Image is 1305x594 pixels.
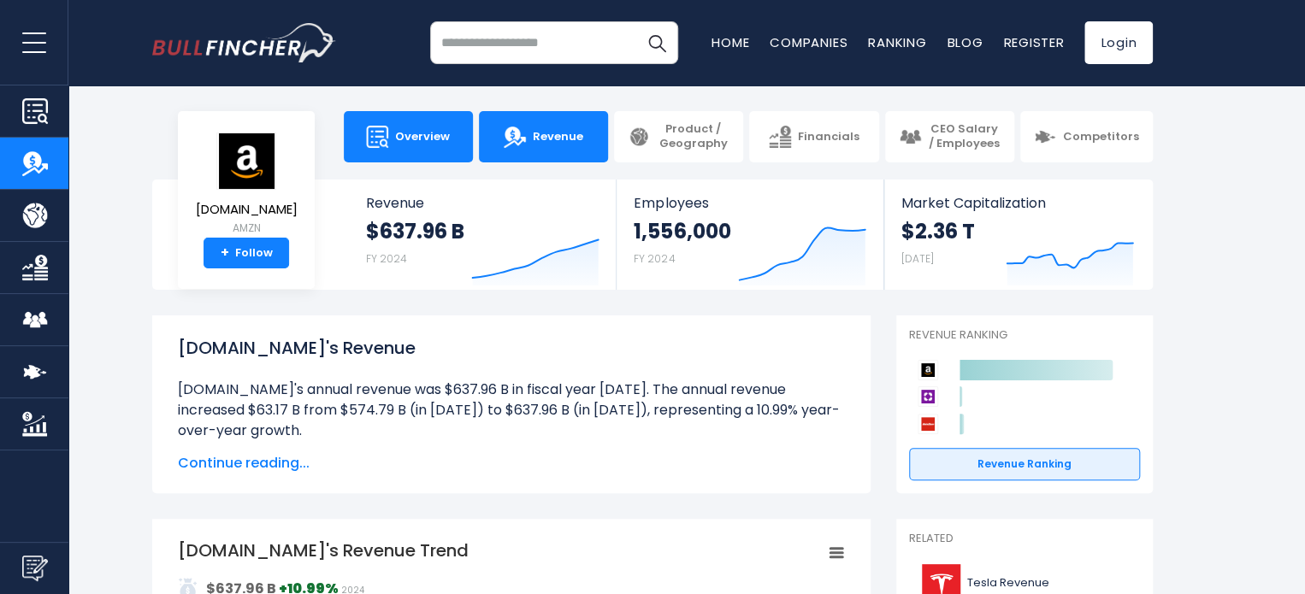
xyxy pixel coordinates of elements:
[1003,33,1064,51] a: Register
[617,179,883,290] a: Employees 1,556,000 FY 2024
[366,251,407,266] small: FY 2024
[195,132,298,238] a: [DOMAIN_NAME] AMZN
[152,23,336,62] a: Go to homepage
[178,335,845,361] h1: [DOMAIN_NAME]'s Revenue
[909,532,1140,546] p: Related
[634,218,730,244] strong: 1,556,000
[635,21,678,64] button: Search
[221,245,229,261] strong: +
[395,130,450,144] span: Overview
[657,122,729,151] span: Product / Geography
[479,111,608,162] a: Revenue
[349,179,617,290] a: Revenue $637.96 B FY 2024
[178,453,845,473] span: Continue reading...
[884,179,1151,290] a: Market Capitalization $2.36 T [DATE]
[366,195,599,211] span: Revenue
[196,221,298,236] small: AMZN
[614,111,743,162] a: Product / Geography
[152,23,336,62] img: bullfincher logo
[533,130,583,144] span: Revenue
[885,111,1014,162] a: CEO Salary / Employees
[901,218,975,244] strong: $2.36 T
[749,111,878,162] a: Financials
[918,414,938,434] img: AutoZone competitors logo
[366,218,464,244] strong: $637.96 B
[178,379,845,441] li: [DOMAIN_NAME]'s annual revenue was $637.96 B in fiscal year [DATE]. The annual revenue increased ...
[1020,111,1153,162] a: Competitors
[344,111,473,162] a: Overview
[204,238,289,268] a: +Follow
[947,33,983,51] a: Blog
[918,360,938,380] img: Amazon.com competitors logo
[868,33,926,51] a: Ranking
[901,195,1134,211] span: Market Capitalization
[634,195,865,211] span: Employees
[909,448,1140,480] a: Revenue Ranking
[1063,130,1139,144] span: Competitors
[712,33,749,51] a: Home
[634,251,675,266] small: FY 2024
[798,130,859,144] span: Financials
[1084,21,1153,64] a: Login
[196,203,298,217] span: [DOMAIN_NAME]
[909,328,1140,343] p: Revenue Ranking
[178,538,469,562] tspan: [DOMAIN_NAME]'s Revenue Trend
[928,122,1001,151] span: CEO Salary / Employees
[918,386,938,407] img: Wayfair competitors logo
[901,251,934,266] small: [DATE]
[770,33,847,51] a: Companies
